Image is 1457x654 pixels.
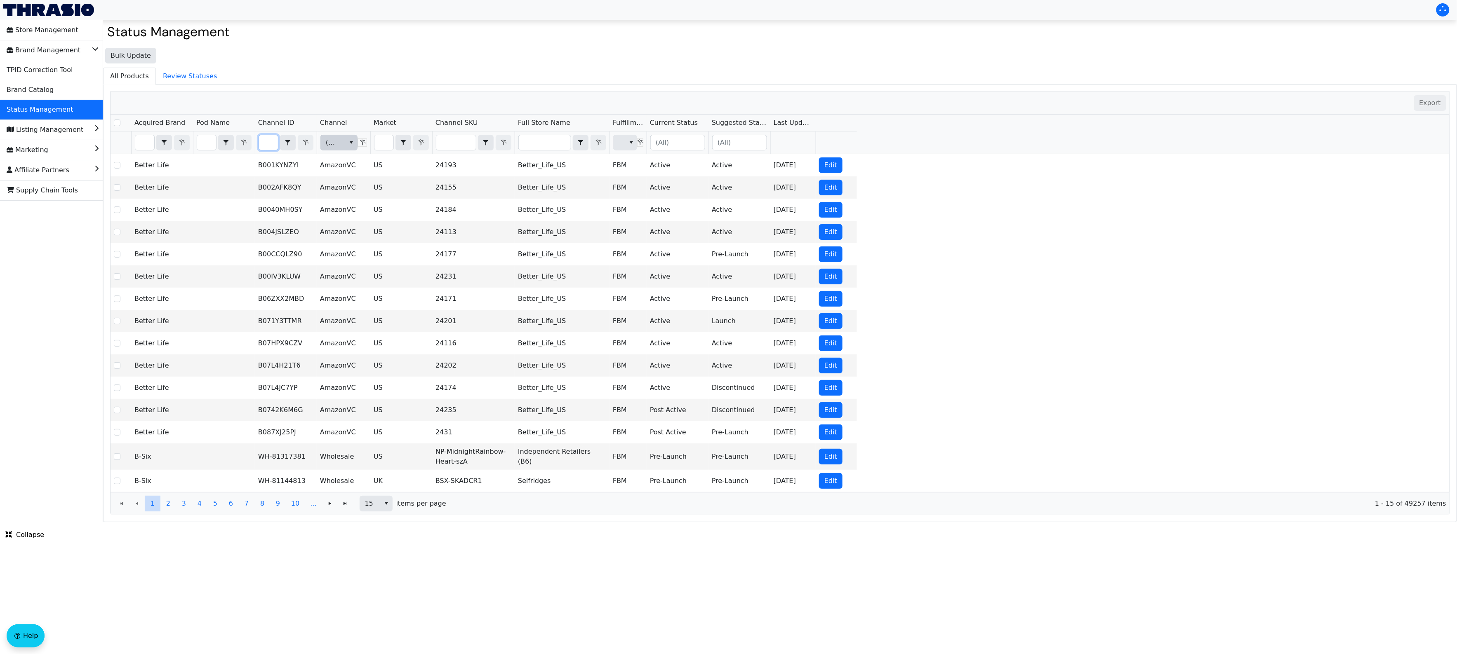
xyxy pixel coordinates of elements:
[819,157,843,173] button: Edit
[114,295,120,302] input: Select Row
[317,399,370,421] td: AmazonVC
[610,176,647,199] td: FBM
[770,443,816,470] td: [DATE]
[824,316,837,326] span: Edit
[610,221,647,243] td: FBM
[647,288,708,310] td: Active
[197,135,216,150] input: Filter
[708,288,770,310] td: Pre-Launch
[770,154,816,176] td: [DATE]
[708,154,770,176] td: Active
[255,265,317,288] td: B00IV3KLUW
[374,135,393,150] input: Filter
[317,332,370,354] td: AmazonVC
[114,162,120,169] input: Select Row
[515,354,610,377] td: Better_Life_US
[432,176,515,199] td: 24155
[374,118,396,128] span: Market
[647,310,708,332] td: Active
[770,265,816,288] td: [DATE]
[824,338,837,348] span: Edit
[114,384,120,391] input: Select Row
[370,154,432,176] td: US
[317,265,370,288] td: AmazonVC
[192,496,207,511] button: Page 4
[370,243,432,265] td: US
[708,421,770,443] td: Pre-Launch
[259,135,278,150] input: Filter
[708,443,770,470] td: Pre-Launch
[824,205,837,215] span: Edit
[291,499,299,509] span: 10
[708,310,770,332] td: Launch
[131,199,193,221] td: Better Life
[131,354,193,377] td: Better Life
[258,118,294,128] span: Channel ID
[270,496,286,511] button: Page 9
[610,131,647,154] th: Filter
[610,154,647,176] td: FBM
[145,496,160,511] button: Page 1
[1414,95,1446,111] button: Export
[824,405,837,415] span: Edit
[255,332,317,354] td: B07HPX9CZV
[708,243,770,265] td: Pre-Launch
[114,251,120,258] input: Select Row
[114,340,120,347] input: Select Row
[182,499,186,509] span: 3
[610,470,647,492] td: FBM
[708,377,770,399] td: Discontinued
[770,377,816,399] td: [DATE]
[320,118,347,128] span: Channel
[770,221,816,243] td: [DATE]
[131,288,193,310] td: Better Life
[157,135,172,150] button: select
[515,243,610,265] td: Better_Life_US
[370,310,432,332] td: US
[819,335,843,351] button: Edit
[647,332,708,354] td: Active
[310,499,316,509] span: ...
[708,199,770,221] td: Active
[819,202,843,218] button: Edit
[647,154,708,176] td: Active
[610,199,647,221] td: FBM
[365,499,375,509] span: 15
[432,154,515,176] td: 24193
[370,288,432,310] td: US
[712,118,767,128] span: Suggested Status
[229,499,233,509] span: 6
[255,399,317,421] td: B0742K6M6G
[432,377,515,399] td: 24174
[255,377,317,399] td: B07L4JC7YP
[370,421,432,443] td: US
[317,421,370,443] td: AmazonVC
[131,332,193,354] td: Better Life
[198,499,202,509] span: 4
[610,265,647,288] td: FBM
[432,131,515,154] th: Filter
[824,249,837,259] span: Edit
[131,421,193,443] td: Better Life
[196,118,230,128] span: Pod Name
[515,288,610,310] td: Better_Life_US
[131,131,193,154] th: Filter
[515,310,610,332] td: Better_Life_US
[478,135,493,150] button: select
[193,131,255,154] th: Filter
[114,362,120,369] input: Select Row
[824,427,837,437] span: Edit
[647,199,708,221] td: Active
[432,332,515,354] td: 24116
[7,164,69,177] span: Affiliate Partners
[478,135,494,150] span: Choose Operator
[370,332,432,354] td: US
[317,221,370,243] td: AmazonVC
[824,452,837,462] span: Edit
[651,135,705,150] input: (All)
[317,176,370,199] td: AmazonVC
[370,443,432,470] td: US
[370,199,432,221] td: US
[317,154,370,176] td: AmazonVC
[647,377,708,399] td: Active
